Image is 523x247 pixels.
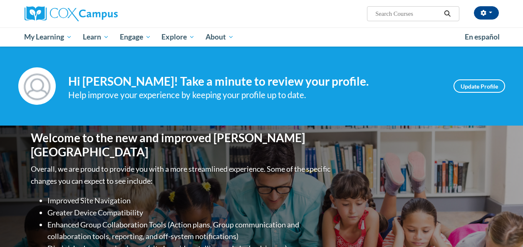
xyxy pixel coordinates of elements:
img: Profile Image [18,67,56,105]
span: Engage [120,32,151,42]
li: Improved Site Navigation [47,195,332,207]
span: Learn [83,32,109,42]
span: My Learning [24,32,72,42]
span: En español [465,32,500,41]
img: Cox Campus [25,6,118,21]
h1: Welcome to the new and improved [PERSON_NAME][GEOGRAPHIC_DATA] [31,131,332,159]
span: About [206,32,234,42]
h4: Hi [PERSON_NAME]! Take a minute to review your profile. [68,74,441,89]
a: Update Profile [454,79,505,93]
a: Engage [114,27,156,47]
p: Overall, we are proud to provide you with a more streamlined experience. Some of the specific cha... [31,163,332,187]
div: Main menu [18,27,505,47]
div: Help improve your experience by keeping your profile up to date. [68,88,441,102]
iframe: Button to launch messaging window [490,214,516,240]
a: En español [459,28,505,46]
a: About [200,27,239,47]
li: Enhanced Group Collaboration Tools (Action plans, Group communication and collaboration tools, re... [47,219,332,243]
input: Search Courses [374,9,441,19]
span: Explore [161,32,195,42]
button: Account Settings [474,6,499,20]
a: My Learning [19,27,78,47]
li: Greater Device Compatibility [47,207,332,219]
a: Cox Campus [25,6,174,21]
a: Explore [156,27,200,47]
button: Search [441,9,454,19]
a: Learn [77,27,114,47]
